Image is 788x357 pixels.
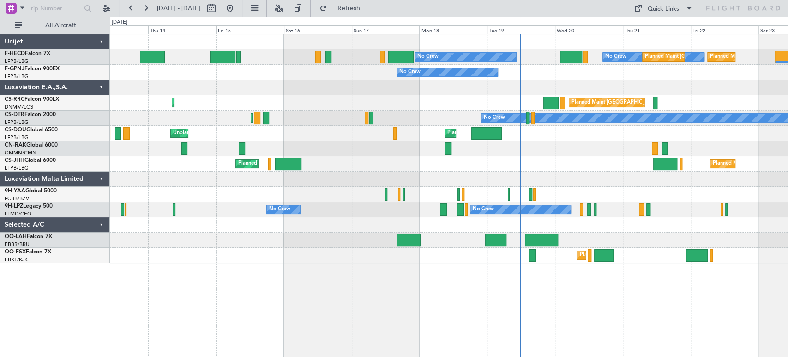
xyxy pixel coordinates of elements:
a: OO-FSXFalcon 7X [5,249,51,255]
span: F-HECD [5,51,25,56]
span: CS-JHH [5,158,24,163]
span: 9H-LPZ [5,203,23,209]
div: Fri 15 [216,25,284,34]
a: F-GPNJFalcon 900EX [5,66,60,72]
button: All Aircraft [10,18,100,33]
button: Quick Links [629,1,698,16]
div: No Crew [399,65,421,79]
div: No Crew [605,50,626,64]
span: [DATE] - [DATE] [157,4,200,12]
a: LFPB/LBG [5,134,29,141]
span: OO-FSX [5,249,26,255]
span: F-GPNJ [5,66,24,72]
span: CS-DOU [5,127,26,133]
input: Trip Number [28,1,81,15]
div: Wed 20 [555,25,623,34]
span: CS-RRC [5,97,24,102]
div: Planned Maint [GEOGRAPHIC_DATA] ([GEOGRAPHIC_DATA]) [238,157,384,171]
a: LFPB/LBG [5,119,29,126]
div: Thu 14 [148,25,216,34]
a: 9H-LPZLegacy 500 [5,203,53,209]
a: EBKT/KJK [5,256,28,263]
span: All Aircraft [24,22,97,29]
a: LFMD/CEQ [5,210,31,217]
a: F-HECDFalcon 7X [5,51,50,56]
div: Tue 19 [487,25,555,34]
a: EBBR/BRU [5,241,30,248]
a: OO-LAHFalcon 7X [5,234,52,240]
a: CS-DOUGlobal 6500 [5,127,58,133]
a: CS-DTRFalcon 2000 [5,112,56,117]
div: Mon 18 [419,25,487,34]
div: Planned Maint [GEOGRAPHIC_DATA] ([GEOGRAPHIC_DATA]) [447,126,593,140]
a: FCBB/BZV [5,195,29,202]
a: LFPB/LBG [5,58,29,65]
div: Planned Maint Kortrijk-[GEOGRAPHIC_DATA] [580,248,687,262]
div: No Crew [484,111,505,125]
a: GMMN/CMN [5,149,36,156]
a: CS-RRCFalcon 900LX [5,97,59,102]
span: CS-DTR [5,112,24,117]
a: CS-JHHGlobal 6000 [5,158,56,163]
div: Planned Maint [GEOGRAPHIC_DATA] ([GEOGRAPHIC_DATA]) [571,96,717,110]
div: Quick Links [648,5,679,14]
div: Wed 13 [80,25,148,34]
div: Unplanned Maint [GEOGRAPHIC_DATA] ([GEOGRAPHIC_DATA]) [173,126,325,140]
a: LFPB/LBG [5,73,29,80]
a: LFPB/LBG [5,165,29,172]
a: 9H-YAAGlobal 5000 [5,188,57,194]
span: OO-LAH [5,234,27,240]
div: Sat 16 [284,25,352,34]
div: Fri 22 [691,25,758,34]
button: Refresh [315,1,371,16]
div: Thu 21 [623,25,691,34]
a: DNMM/LOS [5,104,33,111]
span: 9H-YAA [5,188,25,194]
div: No Crew [269,203,290,216]
div: [DATE] [112,18,127,26]
a: CN-RAKGlobal 6000 [5,142,58,148]
div: Sun 17 [352,25,420,34]
div: No Crew [473,203,494,216]
span: Refresh [329,5,368,12]
div: No Crew [417,50,439,64]
span: CN-RAK [5,142,26,148]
